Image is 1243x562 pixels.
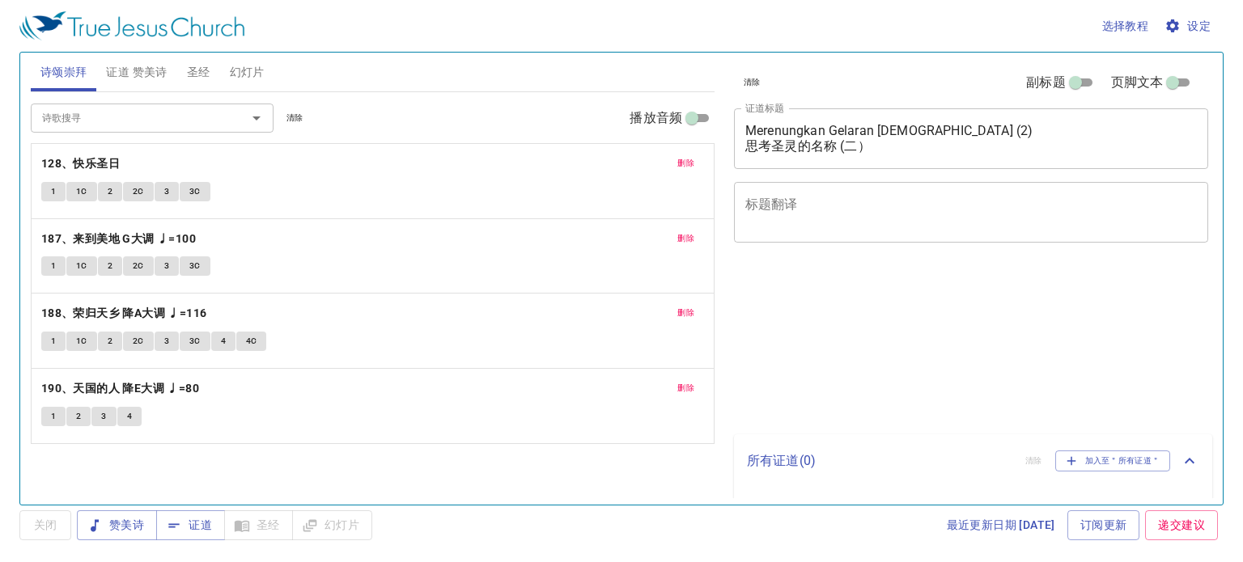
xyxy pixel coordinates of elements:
[947,515,1055,535] span: 最近更新日期 [DATE]
[1096,11,1156,41] button: 选择教程
[41,332,66,351] button: 1
[940,510,1062,540] a: 最近更新日期 [DATE]
[127,409,132,424] span: 4
[734,434,1212,488] div: 所有证道(0)清除加入至＂所有证道＂
[1161,11,1217,41] button: 设定
[98,256,122,276] button: 2
[187,62,210,82] span: 圣经
[164,184,169,199] span: 3
[76,334,87,349] span: 1C
[117,407,142,426] button: 4
[668,154,704,173] button: 删除
[156,510,225,540] button: 证道
[76,184,87,199] span: 1C
[277,108,313,128] button: 清除
[668,303,704,323] button: 删除
[1158,515,1205,535] span: 递交建议
[677,231,694,246] span: 删除
[108,334,112,349] span: 2
[677,156,694,171] span: 删除
[41,378,202,399] button: 190、天国的人 降E大调 ♩=80
[230,62,265,82] span: 幻灯片
[51,409,56,424] span: 1
[66,407,91,426] button: 2
[106,62,167,82] span: 证道 赞美诗
[98,182,122,201] button: 2
[180,256,210,276] button: 3C
[747,451,1012,471] p: 所有证道 ( 0 )
[98,332,122,351] button: 2
[123,332,154,351] button: 2C
[286,111,303,125] span: 清除
[41,229,199,249] button: 187、来到美地 G大调 ♩=100
[155,332,179,351] button: 3
[1055,450,1171,471] button: 加入至＂所有证道＂
[133,259,144,273] span: 2C
[180,182,210,201] button: 3C
[1080,515,1127,535] span: 订阅更新
[133,184,144,199] span: 2C
[1026,73,1065,92] span: 副标题
[108,184,112,199] span: 2
[133,334,144,349] span: 2C
[41,378,199,399] b: 190、天国的人 降E大调 ♩=80
[1102,16,1149,36] span: 选择教程
[51,184,56,199] span: 1
[40,62,87,82] span: 诗颂崇拜
[41,303,207,323] b: 188、荣归天乡 降A大调 ♩=116
[211,332,235,351] button: 4
[1066,454,1160,468] span: 加入至＂所有证道＂
[41,256,66,276] button: 1
[76,259,87,273] span: 1C
[630,108,682,128] span: 播放音频
[66,182,97,201] button: 1C
[76,409,81,424] span: 2
[41,154,123,174] button: 128、快乐圣日
[123,256,154,276] button: 2C
[245,107,268,129] button: Open
[164,334,169,349] span: 3
[728,260,1115,429] iframe: from-child
[1067,510,1140,540] a: 订阅更新
[19,11,244,40] img: True Jesus Church
[744,75,761,90] span: 清除
[734,73,770,92] button: 清除
[66,332,97,351] button: 1C
[189,334,201,349] span: 3C
[189,259,201,273] span: 3C
[155,182,179,201] button: 3
[189,184,201,199] span: 3C
[41,229,196,249] b: 187、来到美地 G大调 ♩=100
[668,378,704,398] button: 删除
[91,407,116,426] button: 3
[41,154,120,174] b: 128、快乐圣日
[66,256,97,276] button: 1C
[677,306,694,320] span: 删除
[51,259,56,273] span: 1
[41,303,210,323] button: 188、荣归天乡 降A大调 ♩=116
[41,407,66,426] button: 1
[677,381,694,395] span: 删除
[41,182,66,201] button: 1
[101,409,106,424] span: 3
[51,334,56,349] span: 1
[221,334,226,349] span: 4
[1145,510,1218,540] a: 递交建议
[77,510,157,540] button: 赞美诗
[123,182,154,201] button: 2C
[745,123,1197,154] textarea: Merenungkan Gelaran [DEMOGRAPHIC_DATA] (2) 思考圣灵的名称 (二）
[1111,73,1164,92] span: 页脚文本
[90,515,144,535] span: 赞美诗
[180,332,210,351] button: 3C
[668,229,704,248] button: 删除
[1168,16,1211,36] span: 设定
[169,515,212,535] span: 证道
[164,259,169,273] span: 3
[155,256,179,276] button: 3
[246,334,257,349] span: 4C
[236,332,267,351] button: 4C
[108,259,112,273] span: 2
